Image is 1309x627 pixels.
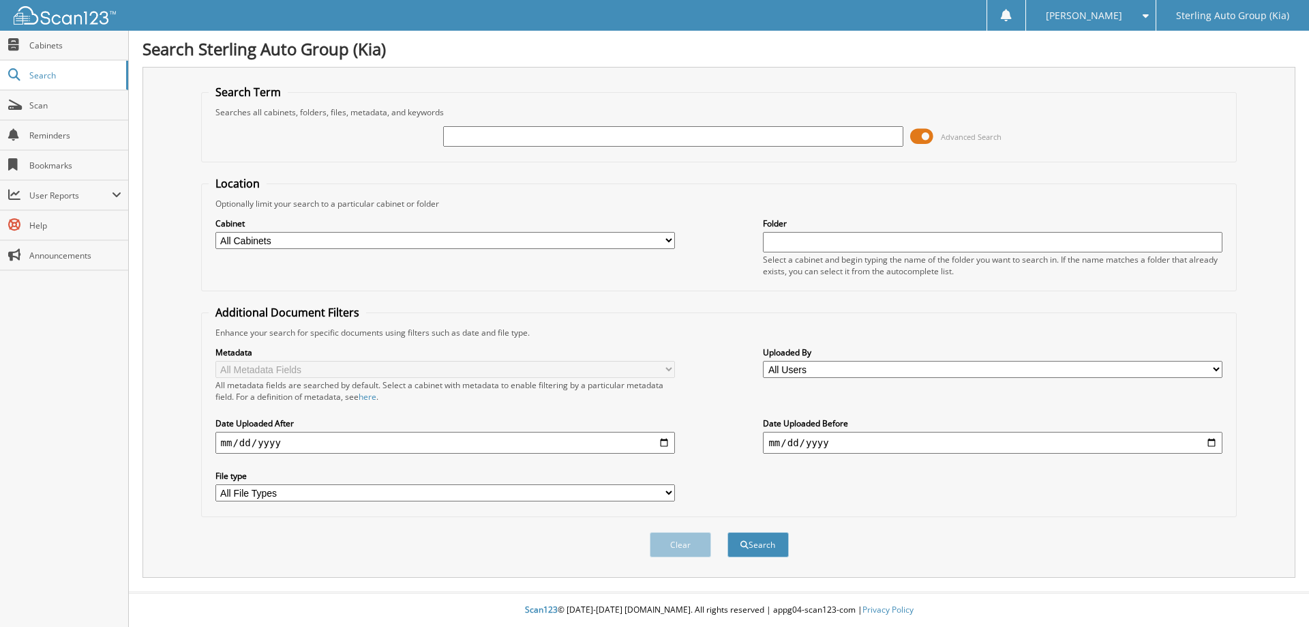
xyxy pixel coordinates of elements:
[1046,12,1122,20] span: [PERSON_NAME]
[1176,12,1289,20] span: Sterling Auto Group (Kia)
[29,100,121,111] span: Scan
[763,347,1222,358] label: Uploaded By
[29,130,121,141] span: Reminders
[129,594,1309,627] div: © [DATE]-[DATE] [DOMAIN_NAME]. All rights reserved | appg04-scan123-com |
[359,391,376,403] a: here
[763,432,1222,454] input: end
[941,132,1002,142] span: Advanced Search
[215,418,675,429] label: Date Uploaded After
[29,220,121,231] span: Help
[14,6,116,25] img: scan123-logo-white.svg
[209,305,366,320] legend: Additional Document Filters
[1241,562,1309,627] iframe: Chat Widget
[209,198,1230,209] div: Optionally limit your search to a particular cabinet or folder
[215,347,675,358] label: Metadata
[29,40,121,51] span: Cabinets
[29,190,112,201] span: User Reports
[29,250,121,261] span: Announcements
[763,254,1222,277] div: Select a cabinet and begin typing the name of the folder you want to search in. If the name match...
[209,327,1230,338] div: Enhance your search for specific documents using filters such as date and file type.
[209,85,288,100] legend: Search Term
[215,218,675,229] label: Cabinet
[525,604,558,615] span: Scan123
[727,532,789,557] button: Search
[650,532,711,557] button: Clear
[209,106,1230,118] div: Searches all cabinets, folders, files, metadata, and keywords
[763,218,1222,229] label: Folder
[209,176,267,191] legend: Location
[215,470,675,482] label: File type
[862,604,914,615] a: Privacy Policy
[215,379,675,403] div: All metadata fields are searched by default. Select a cabinet with metadata to enable filtering b...
[215,432,675,454] input: start
[763,418,1222,429] label: Date Uploaded Before
[29,70,119,81] span: Search
[142,38,1295,60] h1: Search Sterling Auto Group (Kia)
[29,160,121,171] span: Bookmarks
